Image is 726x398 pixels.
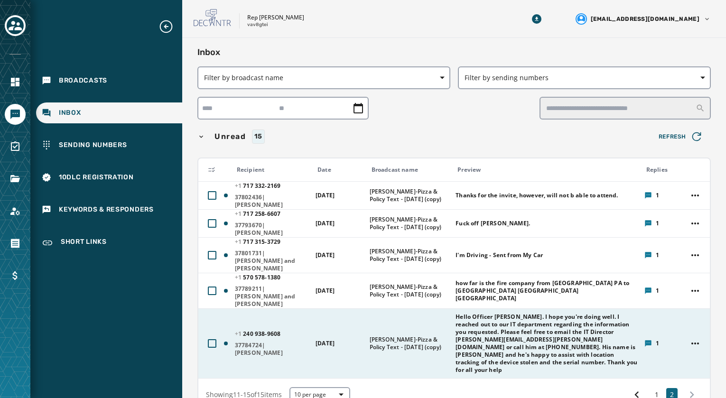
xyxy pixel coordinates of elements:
[197,130,647,144] button: Unread15
[5,168,26,189] a: Navigate to Files
[235,285,309,308] span: 37789211|[PERSON_NAME] and [PERSON_NAME]
[235,182,280,190] span: 717 332 - 2169
[36,199,182,220] a: Navigate to Keywords & Responders
[651,127,711,146] button: Refresh
[646,166,681,174] div: Replies
[235,273,280,281] span: 570 578 - 1380
[656,340,659,347] span: 1
[659,130,703,143] span: Refresh
[59,173,134,182] span: 10DLC Registration
[370,188,450,203] span: [PERSON_NAME]-Pizza & Policy Text - [DATE] (copy)
[5,104,26,125] a: Navigate to Messaging
[235,273,243,281] span: +1
[370,283,450,298] span: [PERSON_NAME]-Pizza & Policy Text - [DATE] (copy)
[370,248,450,263] span: [PERSON_NAME]-Pizza & Policy Text - [DATE] (copy)
[5,233,26,254] a: Navigate to Orders
[5,72,26,93] a: Navigate to Home
[316,219,335,227] span: [DATE]
[656,192,659,199] span: 1
[5,15,26,36] button: Toggle account select drawer
[235,210,243,218] span: +1
[457,166,638,174] div: Preview
[59,205,154,214] span: Keywords & Responders
[247,14,304,21] p: Rep [PERSON_NAME]
[458,66,711,89] button: Filter by sending numbers
[316,287,335,295] span: [DATE]
[252,130,265,144] div: 15
[158,19,181,34] button: Expand sub nav menu
[316,339,335,347] span: [DATE]
[237,166,309,174] div: Recipient
[213,131,248,142] span: Unread
[247,21,268,28] p: vav8gtei
[235,342,309,357] span: 37784724|[PERSON_NAME]
[235,238,280,246] span: 717 315 - 3729
[316,191,335,199] span: [DATE]
[5,136,26,157] a: Navigate to Surveys
[36,231,182,254] a: Navigate to Short Links
[36,102,182,123] a: Navigate to Inbox
[197,66,450,89] button: Filter by broadcast name
[235,210,280,218] span: 717 258 - 6607
[456,313,638,374] span: Hello Officer [PERSON_NAME]. I hope you're doing well. I reached out to our IT department regardi...
[572,9,715,28] button: User settings
[370,336,450,351] span: [PERSON_NAME]-Pizza & Policy Text - [DATE] (copy)
[204,73,444,83] span: Filter by broadcast name
[456,192,618,199] span: Thanks for the invite, however, will not b able to attend.
[656,251,659,259] span: 1
[235,330,243,338] span: +1
[591,15,699,23] span: [EMAIL_ADDRESS][DOMAIN_NAME]
[317,166,363,174] div: Date
[59,108,81,118] span: Inbox
[656,220,659,227] span: 1
[61,237,107,249] span: Short Links
[235,222,309,237] span: 37793670|[PERSON_NAME]
[456,279,638,302] span: how far is the fire company from [GEOGRAPHIC_DATA] PA to [GEOGRAPHIC_DATA] [GEOGRAPHIC_DATA] [GEO...
[370,216,450,231] span: [PERSON_NAME]-Pizza & Policy Text - [DATE] (copy)
[59,76,107,85] span: Broadcasts
[235,330,280,338] span: 240 938 - 9608
[235,194,309,209] span: 37802436|[PERSON_NAME]
[235,250,309,272] span: 37801731|[PERSON_NAME] and [PERSON_NAME]
[197,46,711,59] h2: Inbox
[36,167,182,188] a: Navigate to 10DLC Registration
[5,265,26,286] a: Navigate to Billing
[372,166,450,174] div: Broadcast name
[465,73,704,83] span: Filter by sending numbers
[456,251,543,259] span: I'm Driving - Sent from My Car
[235,182,243,190] span: +1
[456,220,530,227] span: Fuck off [PERSON_NAME].
[36,135,182,156] a: Navigate to Sending Numbers
[235,238,243,246] span: +1
[59,140,127,150] span: Sending Numbers
[316,251,335,259] span: [DATE]
[656,287,659,295] span: 1
[36,70,182,91] a: Navigate to Broadcasts
[5,201,26,222] a: Navigate to Account
[528,10,545,28] button: Download Menu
